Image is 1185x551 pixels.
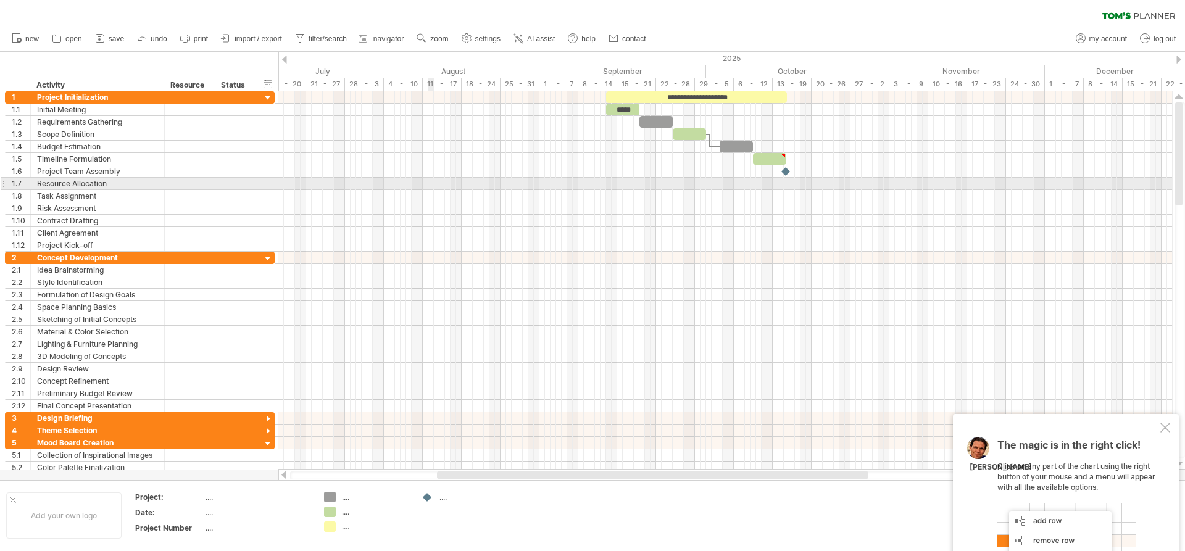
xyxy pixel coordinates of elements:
div: Formulation of Design Goals [37,289,158,300]
span: zoom [430,35,448,43]
div: 1 [12,91,30,103]
div: 2.12 [12,400,30,412]
div: Preliminary Budget Review [37,387,158,399]
div: 1.4 [12,141,30,152]
div: .... [206,492,309,502]
div: Design Briefing [37,412,158,424]
a: print [177,31,212,47]
div: 22 - 28 [656,78,695,91]
a: AI assist [510,31,559,47]
div: August 2025 [367,65,539,78]
div: 13 - 19 [773,78,812,91]
span: navigator [373,35,404,43]
div: 24 - 30 [1006,78,1045,91]
a: contact [605,31,650,47]
div: 2.10 [12,375,30,387]
div: 8 - 14 [1084,78,1123,91]
div: Add your own logo [6,492,122,539]
div: Color Palette Finalization [37,462,158,473]
span: new [25,35,39,43]
div: Collection of Inspirational Images [37,449,158,461]
div: Project Number [135,523,203,533]
div: 15 - 21 [1123,78,1162,91]
div: 28 - 3 [345,78,384,91]
div: 29 - 5 [695,78,734,91]
div: 25 - 31 [501,78,539,91]
div: .... [342,521,409,532]
div: 2.7 [12,338,30,350]
div: Lighting & Furniture Planning [37,338,158,350]
div: Risk Assessment [37,202,158,214]
span: filter/search [309,35,347,43]
div: 1.2 [12,116,30,128]
div: Theme Selection [37,425,158,436]
div: Project Initialization [37,91,158,103]
div: Design Review [37,363,158,375]
a: filter/search [292,31,351,47]
div: 4 [12,425,30,436]
div: 1.10 [12,215,30,226]
div: 1 - 7 [1045,78,1084,91]
div: 15 - 21 [617,78,656,91]
span: AI assist [527,35,555,43]
span: undo [151,35,167,43]
span: settings [475,35,501,43]
div: 14 - 20 [267,78,306,91]
div: 1.12 [12,239,30,251]
div: 1.6 [12,165,30,177]
div: .... [342,507,409,517]
div: Style Identification [37,276,158,288]
div: .... [439,492,507,502]
a: undo [134,31,171,47]
div: .... [206,523,309,533]
div: 2.9 [12,363,30,375]
div: Status [221,79,248,91]
a: new [9,31,43,47]
a: save [92,31,128,47]
div: Resource [170,79,208,91]
div: [PERSON_NAME] [970,462,1032,473]
span: contact [622,35,646,43]
a: zoom [414,31,452,47]
div: Project Team Assembly [37,165,158,177]
div: 1.7 [12,178,30,189]
div: 1.1 [12,104,30,115]
div: Date: [135,507,203,518]
div: Concept Refinement [37,375,158,387]
div: Client Agreement [37,227,158,239]
div: 3 [12,412,30,424]
div: 3D Modeling of Concepts [37,350,158,362]
div: 10 - 16 [928,78,967,91]
div: Resource Allocation [37,178,158,189]
span: log out [1154,35,1176,43]
a: navigator [357,31,407,47]
div: Project Kick-off [37,239,158,251]
div: 2.11 [12,387,30,399]
div: Idea Brainstorming [37,264,158,276]
div: Mood Board Creation [37,437,158,449]
div: Space Planning Basics [37,301,158,313]
div: 5.1 [12,449,30,461]
div: Timeline Formulation [37,153,158,165]
div: 20 - 26 [812,78,850,91]
div: Project: [135,492,203,502]
div: 2.2 [12,276,30,288]
span: open [65,35,82,43]
a: import / export [218,31,286,47]
div: Task Assignment [37,190,158,202]
div: 27 - 2 [850,78,889,91]
div: Contract Drafting [37,215,158,226]
span: The magic is in the right click! [997,439,1141,457]
div: 2.6 [12,326,30,338]
div: 5.2 [12,462,30,473]
div: Material & Color Selection [37,326,158,338]
div: 1.3 [12,128,30,140]
div: 1.11 [12,227,30,239]
div: 11 - 17 [423,78,462,91]
span: import / export [235,35,282,43]
a: log out [1137,31,1179,47]
div: September 2025 [539,65,706,78]
div: .... [342,492,409,502]
div: 2.4 [12,301,30,313]
div: 1.5 [12,153,30,165]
